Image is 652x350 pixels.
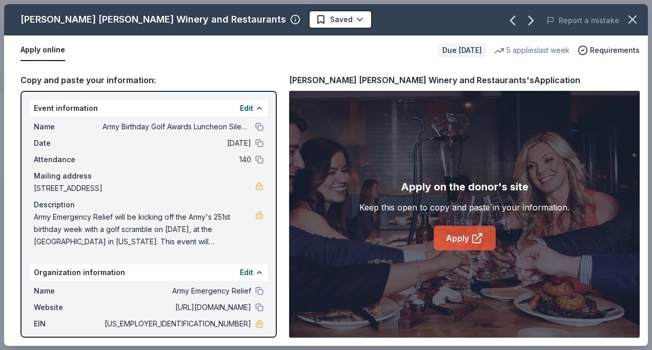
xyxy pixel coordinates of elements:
[34,285,103,297] span: Name
[21,73,277,87] div: Copy and paste your information:
[103,285,251,297] span: Army Emergency Relief
[34,301,103,314] span: Website
[240,102,253,114] button: Edit
[401,179,528,195] div: Apply on the donor's site
[494,44,569,56] div: 5 applies last week
[578,44,640,56] button: Requirements
[34,153,103,166] span: Attendance
[103,137,251,149] span: [DATE]
[103,121,251,133] span: Army Birthday Golf Awards Luncheon Silent Auction
[103,153,251,166] span: 140
[309,10,372,29] button: Saved
[438,43,486,57] div: Due [DATE]
[34,137,103,149] span: Date
[30,264,268,281] div: Organization information
[21,11,286,28] div: [PERSON_NAME] [PERSON_NAME] Winery and Restaurants
[434,226,496,250] a: Apply
[359,201,569,213] div: Keep this open to copy and paste in your information.
[103,318,251,330] span: [US_EMPLOYER_IDENTIFICATION_NUMBER]
[289,73,580,87] div: [PERSON_NAME] [PERSON_NAME] Winery and Restaurants's Application
[30,100,268,116] div: Event information
[34,182,255,195] span: [STREET_ADDRESS]
[21,40,65,61] button: Apply online
[34,121,103,133] span: Name
[590,44,640,56] span: Requirements
[34,211,255,248] span: Army Emergency Relief will be kicking off the Army's 251st birthday week with a golf scramble on ...
[546,14,619,27] button: Report a mistake
[103,301,251,314] span: [URL][DOMAIN_NAME]
[34,318,103,330] span: EIN
[34,170,263,182] div: Mailing address
[330,13,353,26] span: Saved
[240,266,253,279] button: Edit
[34,199,263,211] div: Description
[34,334,263,346] div: Mission statement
